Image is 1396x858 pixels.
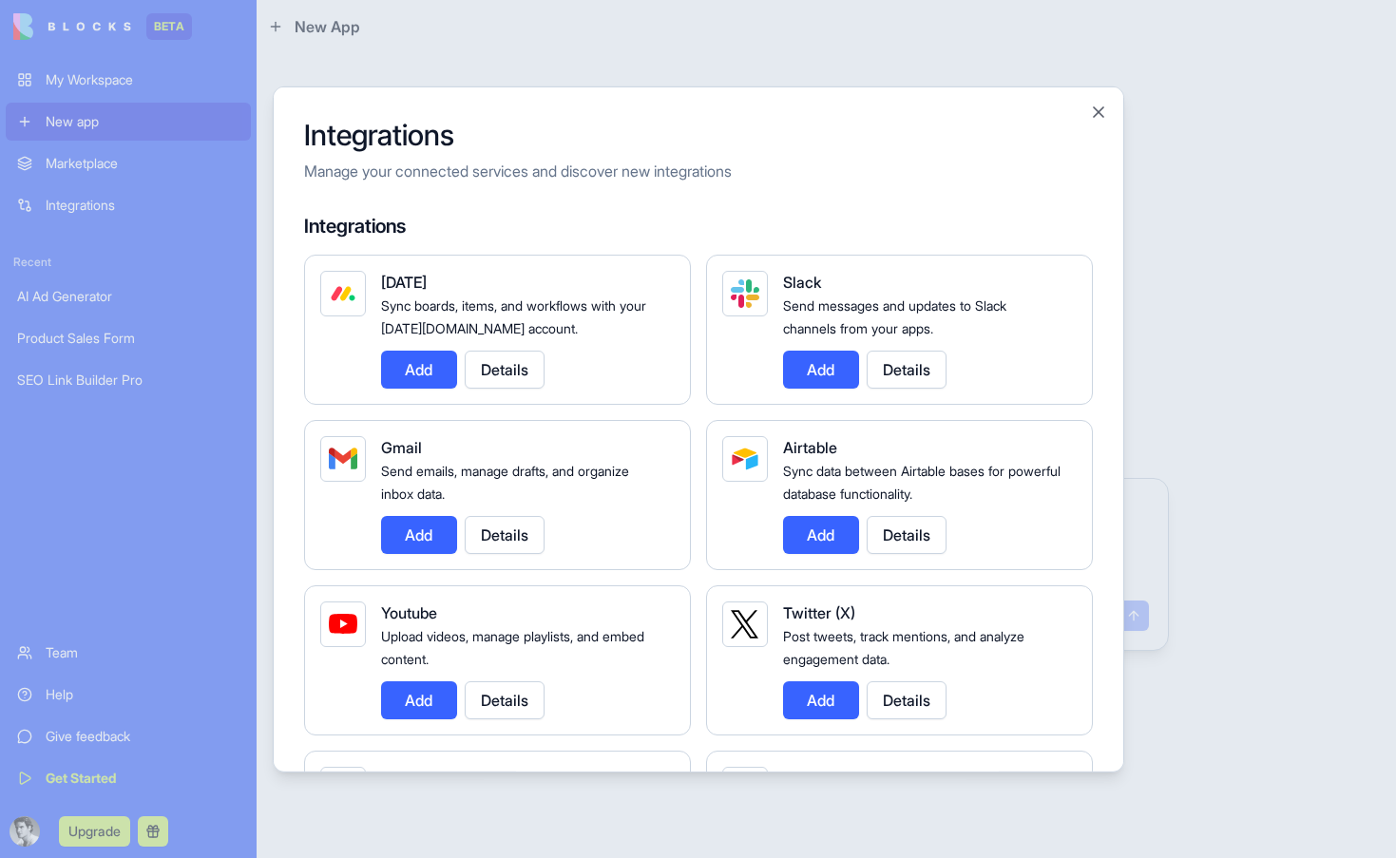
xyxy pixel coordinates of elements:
span: Sync data between Airtable bases for powerful database functionality. [783,462,1061,501]
button: Add [381,680,457,718]
button: Add [381,515,457,553]
button: Details [465,515,545,553]
button: Details [867,680,947,718]
span: Asana [381,768,425,787]
span: Send messages and updates to Slack channels from your apps. [783,296,1006,335]
button: Add [783,350,859,388]
span: Airtable [783,437,837,456]
button: Details [867,515,947,553]
span: Upload videos, manage playlists, and embed content. [381,627,644,666]
span: Send emails, manage drafts, and organize inbox data. [381,462,629,501]
span: Slack [783,272,821,291]
button: Close [1089,102,1108,121]
button: Add [783,680,859,718]
button: Add [381,350,457,388]
span: Post tweets, track mentions, and analyze engagement data. [783,627,1024,666]
span: Google Meet [783,768,871,787]
button: Details [465,350,545,388]
span: Sync boards, items, and workflows with your [DATE][DOMAIN_NAME] account. [381,296,646,335]
h4: Integrations [304,212,1093,238]
button: Add [783,515,859,553]
span: Twitter (X) [783,602,855,621]
p: Manage your connected services and discover new integrations [304,159,1093,181]
span: [DATE] [381,272,427,291]
span: Gmail [381,437,422,456]
button: Details [867,350,947,388]
span: Youtube [381,602,437,621]
h2: Integrations [304,117,1093,151]
button: Details [465,680,545,718]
